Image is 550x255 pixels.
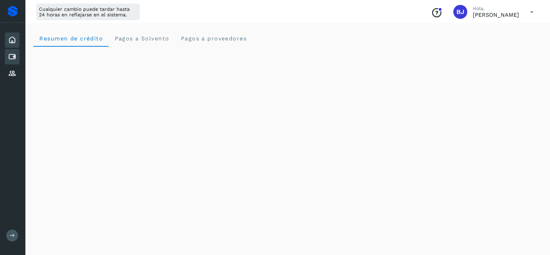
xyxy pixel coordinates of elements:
p: Brayant Javier Rocha Martinez [473,11,519,18]
span: Resumen de crédito [39,35,103,42]
div: Proveedores [5,66,19,81]
div: Inicio [5,32,19,48]
span: Pagos a proveedores [180,35,247,42]
span: Pagos a Solvento [114,35,169,42]
div: Cualquier cambio puede tardar hasta 24 horas en reflejarse en el sistema. [36,3,140,20]
p: Hola, [473,6,519,11]
div: Cuentas por pagar [5,49,19,64]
